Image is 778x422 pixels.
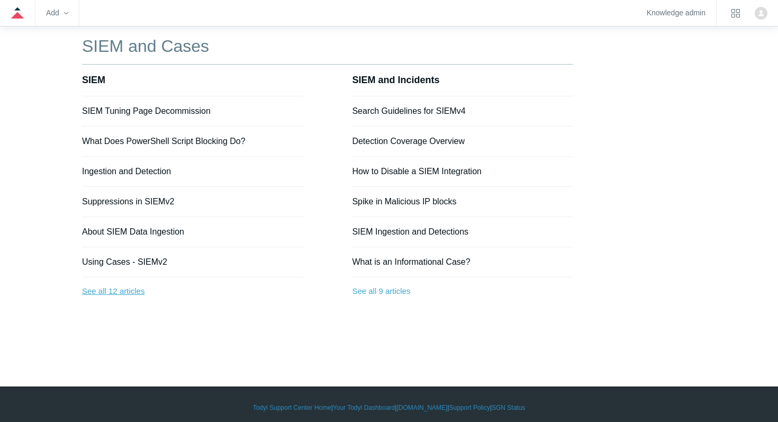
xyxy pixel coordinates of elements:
[352,106,465,115] a: Search Guidelines for SIEMv4
[46,10,68,16] zd-hc-trigger: Add
[449,403,490,412] a: Support Policy
[352,277,573,306] a: See all 9 articles
[82,167,171,176] a: Ingestion and Detection
[82,197,174,206] a: Suppressions in SIEMv2
[82,227,184,236] a: About SIEM Data Ingestion
[352,197,456,206] a: Spike in Malicious IP blocks
[82,137,246,146] a: What Does PowerShell Script Blocking Do?
[352,137,465,146] a: Detection Coverage Overview
[82,277,303,306] a: See all 12 articles
[82,257,167,266] a: Using Cases - SIEMv2
[647,10,705,16] a: Knowledge admin
[352,227,468,236] a: SIEM Ingestion and Detections
[253,403,331,412] a: Todyl Support Center Home
[333,403,395,412] a: Your Todyl Dashboard
[755,7,767,20] img: user avatar
[492,403,525,412] a: SGN Status
[352,167,482,176] a: How to Disable a SIEM Integration
[82,106,211,115] a: SIEM Tuning Page Decommission
[82,33,573,59] h1: SIEM and Cases
[82,403,696,412] div: | | | |
[396,403,447,412] a: [DOMAIN_NAME]
[755,7,767,20] zd-hc-trigger: Click your profile icon to open the profile menu
[352,75,439,85] a: SIEM and Incidents
[352,257,470,266] a: What is an Informational Case?
[82,75,105,85] a: SIEM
